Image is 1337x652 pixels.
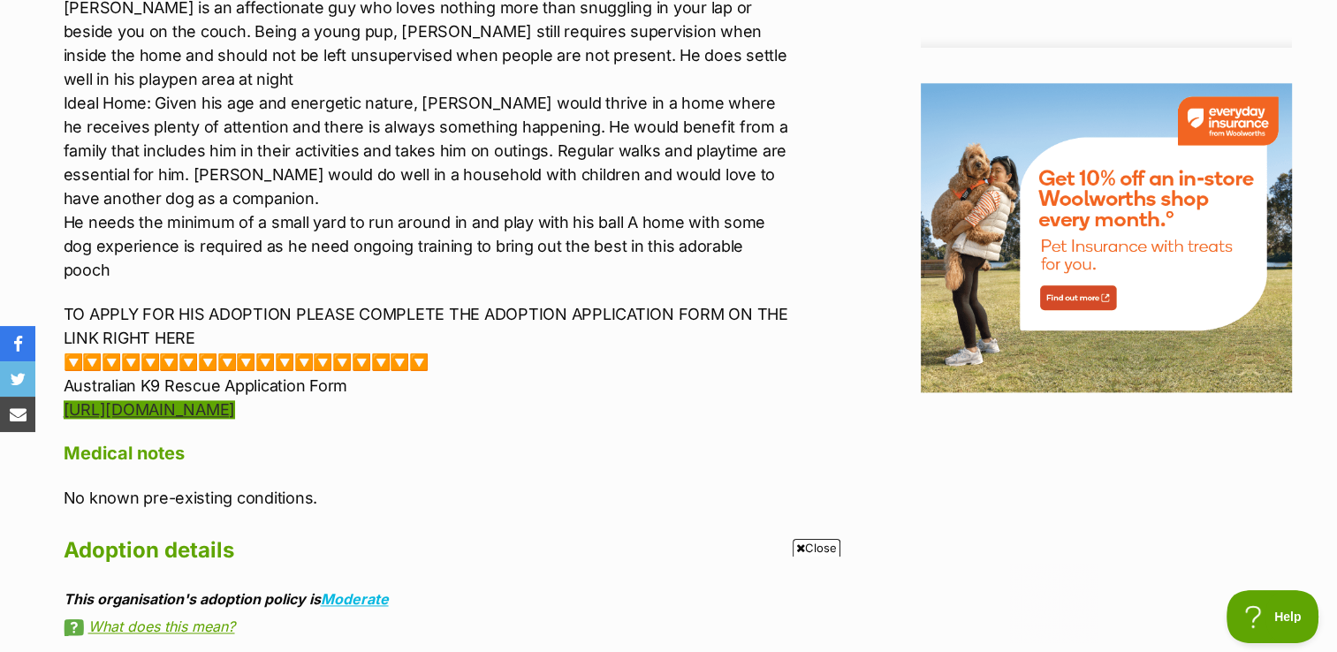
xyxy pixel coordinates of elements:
div: This organisation's adoption policy is [64,591,794,607]
iframe: Advertisement [240,564,1098,643]
span: Close [793,539,840,557]
img: Everyday Insurance by Woolworths promotional banner [921,83,1292,392]
h2: Adoption details [64,531,794,570]
iframe: Help Scout Beacon - Open [1227,590,1319,643]
h4: Medical notes [64,442,794,465]
p: No known pre-existing conditions. [64,486,794,510]
a: What does this mean? [64,618,794,634]
p: TO APPLY FOR HIS ADOPTION PLEASE COMPLETE THE ADOPTION APPLICATION FORM ON THE LINK RIGHT HERE 🔽🔽... [64,302,794,421]
a: [URL][DOMAIN_NAME] [64,400,235,419]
